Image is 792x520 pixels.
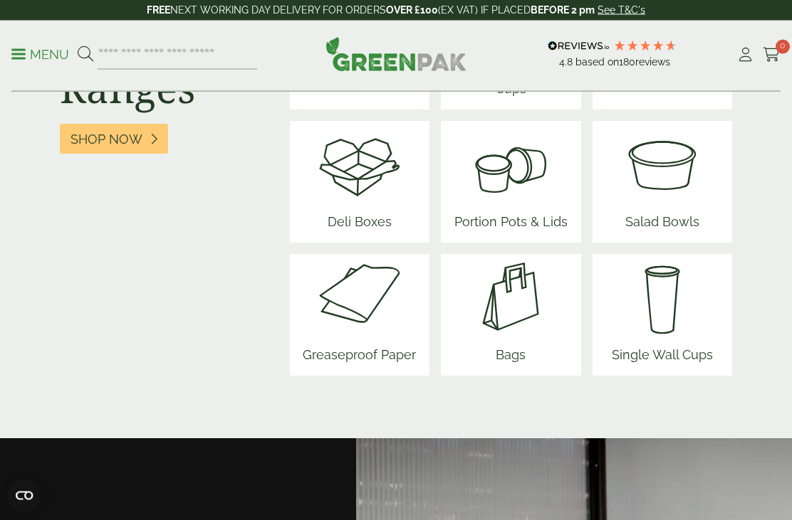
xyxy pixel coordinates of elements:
[575,56,619,68] span: Based on
[468,340,553,376] span: Bags
[325,37,467,71] img: GreenPak Supplies
[776,40,790,54] span: 0
[297,255,422,376] a: Greaseproof Paper
[606,255,719,376] a: Single Wall Cups
[60,124,168,155] a: Shop Now
[11,46,69,60] a: Menu
[449,122,573,207] img: PortionPots.svg
[7,479,41,513] button: Open CMP widget
[468,255,553,340] img: Paper_carriers.svg
[606,340,719,376] span: Single Wall Cups
[386,4,438,16] strong: OVER £100
[531,4,595,16] strong: BEFORE 2 pm
[297,255,422,340] img: Greaseproof_paper.svg
[598,4,645,16] a: See T&C's
[317,122,402,207] img: Deli_box.svg
[620,122,705,207] img: SoupNsalad_bowls.svg
[613,39,677,52] div: 4.78 Stars
[468,255,553,376] a: Bags
[763,44,781,65] a: 0
[449,207,573,243] span: Portion Pots & Lids
[559,56,575,68] span: 4.8
[606,255,719,340] img: plain-soda-cup.svg
[620,207,705,243] span: Salad Bowls
[317,122,402,243] a: Deli Boxes
[317,207,402,243] span: Deli Boxes
[763,48,781,62] i: Cart
[635,56,670,68] span: reviews
[736,48,754,62] i: My Account
[71,132,142,148] span: Shop Now
[11,46,69,63] p: Menu
[449,122,573,243] a: Portion Pots & Lids
[147,4,170,16] strong: FREE
[548,41,610,51] img: REVIEWS.io
[619,56,635,68] span: 180
[297,340,422,376] span: Greaseproof Paper
[620,122,705,243] a: Salad Bowls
